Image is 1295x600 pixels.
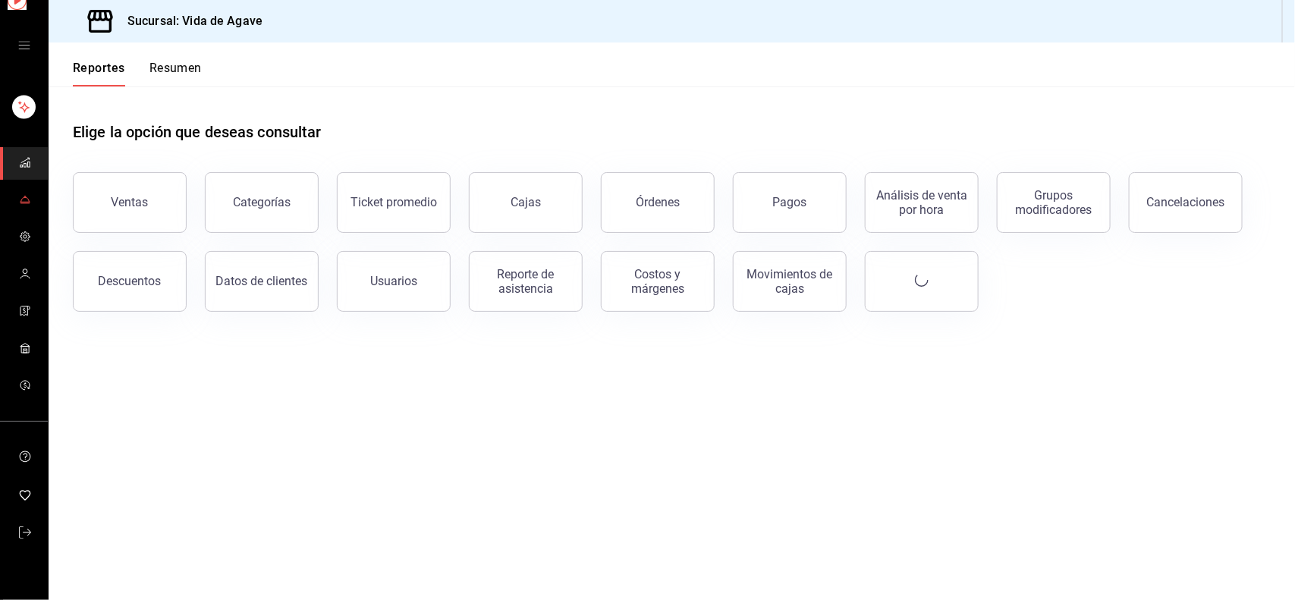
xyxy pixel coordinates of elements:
div: navigation tabs [73,61,202,86]
button: Categorías [205,172,319,233]
button: Cancelaciones [1129,172,1243,233]
div: Cancelaciones [1147,195,1225,209]
button: Descuentos [73,251,187,312]
div: Ventas [112,195,149,209]
div: Cajas [511,195,541,209]
button: Reporte de asistencia [469,251,583,312]
button: Datos de clientes [205,251,319,312]
div: Análisis de venta por hora [875,188,969,217]
button: Grupos modificadores [997,172,1111,233]
button: Costos y márgenes [601,251,715,312]
div: Pagos [773,195,807,209]
div: Usuarios [370,274,417,288]
div: Datos de clientes [216,274,308,288]
div: Ticket promedio [350,195,437,209]
h3: Sucursal: Vida de Agave [115,12,262,30]
button: Pagos [733,172,847,233]
div: Costos y márgenes [611,267,705,296]
div: Reporte de asistencia [479,267,573,296]
button: Análisis de venta por hora [865,172,979,233]
button: Cajas [469,172,583,233]
button: open drawer [18,39,30,52]
button: Reportes [73,61,125,86]
h1: Elige la opción que deseas consultar [73,121,322,143]
div: Grupos modificadores [1007,188,1101,217]
button: Ventas [73,172,187,233]
div: Órdenes [636,195,680,209]
div: Movimientos de cajas [743,267,837,296]
button: Movimientos de cajas [733,251,847,312]
button: Resumen [149,61,202,86]
button: Usuarios [337,251,451,312]
button: Ticket promedio [337,172,451,233]
button: Órdenes [601,172,715,233]
div: Categorías [233,195,291,209]
div: Descuentos [99,274,162,288]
